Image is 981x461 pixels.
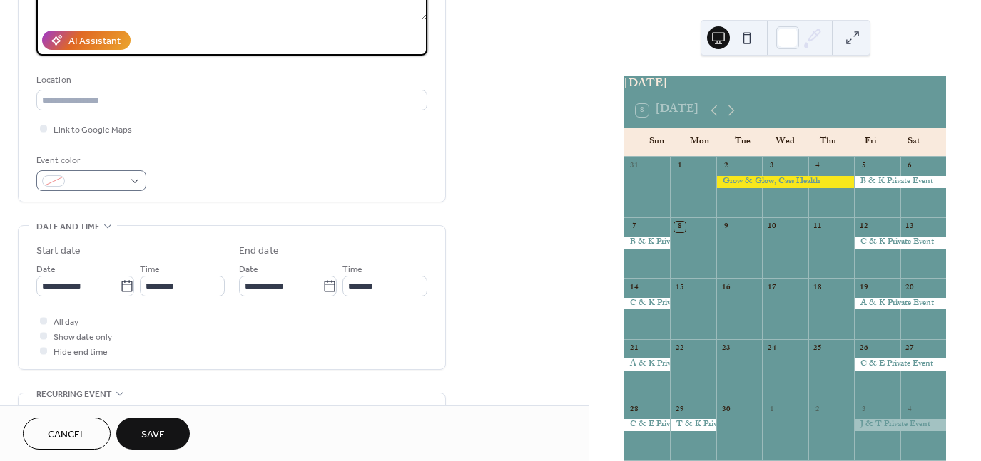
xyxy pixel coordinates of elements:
div: 4 [813,161,823,172]
div: J & T Private Event [854,419,946,431]
div: T & K Private Event [670,419,716,431]
span: Date [239,262,258,277]
span: Time [140,262,160,277]
div: Sat [892,128,935,157]
div: 3 [766,161,777,172]
div: End date [239,244,279,259]
div: AI Assistant [68,34,121,49]
div: 13 [905,222,915,232]
div: 26 [858,343,869,354]
div: 3 [858,404,869,415]
div: 23 [721,343,731,354]
span: Date and time [36,219,100,234]
div: 2 [721,161,731,172]
div: Tue [721,128,764,157]
span: Date [36,262,56,277]
button: AI Assistant [42,31,131,50]
div: C & E Private Event [624,419,670,431]
div: Fri [849,128,892,157]
div: 15 [674,282,685,293]
div: 1 [766,404,777,415]
div: C & K Private Event [624,298,670,310]
div: 31 [629,161,639,172]
div: 30 [721,404,731,415]
div: 27 [905,343,915,354]
span: Cancel [48,428,86,442]
div: 24 [766,343,777,354]
div: 28 [629,404,639,415]
div: Location [36,73,425,88]
div: 21 [629,343,639,354]
button: Cancel [23,418,111,450]
div: A & K Private Event [854,298,946,310]
div: 10 [766,222,777,232]
div: [DATE] [624,76,946,93]
div: 29 [674,404,685,415]
span: Recurring event [36,387,112,402]
div: Start date [36,244,81,259]
div: 18 [813,282,823,293]
div: 5 [858,161,869,172]
div: 22 [674,343,685,354]
span: Time [342,262,362,277]
div: 8 [674,222,685,232]
div: Thu [806,128,849,157]
div: 16 [721,282,731,293]
div: C & K Private Event [854,237,946,249]
div: 7 [629,222,639,232]
div: 11 [813,222,823,232]
div: Wed [764,128,807,157]
span: Save [141,428,165,442]
div: 6 [905,161,915,172]
div: Mon [678,128,721,157]
span: All day [54,315,78,330]
div: Sun [636,128,678,157]
div: Grow & Glow, Cass Health [716,176,854,188]
div: B & K Private Event [624,237,670,249]
div: 1 [674,161,685,172]
div: 12 [858,222,869,232]
div: B & K Private Event [854,176,946,188]
div: 19 [858,282,869,293]
div: 2 [813,404,823,415]
div: 9 [721,222,731,232]
button: Save [116,418,190,450]
span: Link to Google Maps [54,123,132,138]
div: C & E Private Event [854,358,946,371]
div: A & K Private Event [624,358,670,371]
div: Event color [36,153,143,168]
span: Hide end time [54,345,108,360]
div: 25 [813,343,823,354]
div: 4 [905,404,915,415]
div: 14 [629,282,639,293]
span: Show date only [54,330,112,345]
div: 17 [766,282,777,293]
div: 20 [905,282,915,293]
